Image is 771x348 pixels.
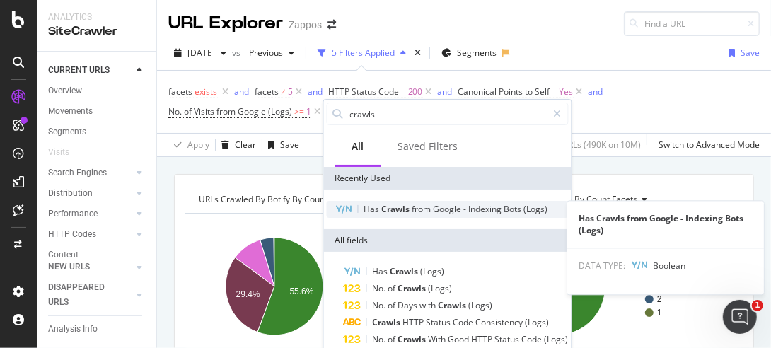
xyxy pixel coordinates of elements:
[168,134,209,156] button: Apply
[308,85,323,98] button: and
[388,299,398,311] span: of
[579,260,625,272] span: DATA TYPE:
[48,145,69,160] div: Visits
[567,212,764,236] div: Has Crawls from Google - Indexing Bots (Logs)
[308,86,323,98] div: and
[427,316,453,328] span: Status
[545,333,569,345] span: (Logs)
[388,333,398,345] span: of
[187,139,209,151] div: Apply
[168,11,283,35] div: URL Explorer
[280,139,299,151] div: Save
[327,20,336,30] div: arrow-right-arrow-left
[48,83,82,98] div: Overview
[306,102,311,122] span: 1
[420,299,439,311] span: with
[199,193,355,205] span: URLs Crawled By Botify By Count Facets
[48,248,146,262] a: Content
[262,134,299,156] button: Save
[373,299,388,311] span: No.
[234,86,249,98] div: and
[216,134,256,156] button: Clear
[526,316,550,328] span: (Logs)
[48,83,146,98] a: Overview
[412,46,424,60] div: times
[403,316,427,328] span: HTTP
[398,333,429,345] span: Crawls
[243,42,300,64] button: Previous
[235,139,256,151] div: Clear
[589,86,603,98] div: and
[624,11,760,36] input: Find a URL
[448,333,472,345] span: Good
[436,42,502,64] button: Segments
[48,207,98,221] div: Performance
[48,104,93,119] div: Movements
[723,42,760,64] button: Save
[187,47,215,59] span: 2025 Jul. 7th
[589,85,603,98] button: and
[332,47,395,59] div: 5 Filters Applied
[540,139,641,151] div: 4.9 % URLs ( 490K on 10M )
[572,286,596,296] text: 55.6%
[48,186,93,201] div: Distribution
[504,203,524,215] span: Bots
[478,188,730,211] h4: URLs Crawled By Botify By Count Facets
[469,299,493,311] span: (Logs)
[398,282,429,294] span: Crawls
[48,207,132,221] a: Performance
[288,82,293,102] span: 5
[398,139,458,153] div: Saved Filters
[48,63,132,78] a: CURRENT URLS
[438,86,453,98] div: and
[324,229,572,252] div: All fields
[243,47,283,59] span: Previous
[723,300,757,334] iframe: Intercom live chat
[195,86,217,98] span: exists
[412,203,434,215] span: from
[48,322,146,337] a: Analysis Info
[659,139,760,151] div: Switch to Advanced Mode
[236,289,260,299] text: 29.4%
[48,11,145,23] div: Analytics
[48,124,146,139] a: Segments
[281,86,286,98] span: ≠
[741,47,760,59] div: Save
[439,299,469,311] span: Crawls
[453,316,476,328] span: Code
[552,86,557,98] span: =
[48,280,120,310] div: DISAPPEARED URLS
[48,186,132,201] a: Distribution
[524,203,548,215] span: (Logs)
[48,227,96,242] div: HTTP Codes
[373,265,390,277] span: Has
[196,188,448,211] h4: URLs Crawled By Botify By Count Facets
[294,105,304,117] span: >=
[522,333,545,345] span: Code
[185,225,456,348] svg: A chart.
[48,23,145,40] div: SiteCrawler
[373,282,388,294] span: No.
[476,316,526,328] span: Consistency
[429,333,448,345] span: With
[653,260,685,272] span: Boolean
[328,86,399,98] span: HTTP Status Code
[382,203,412,215] span: Crawls
[653,134,760,156] button: Switch to Advanced Mode
[364,203,382,215] span: Has
[388,282,398,294] span: of
[464,203,469,215] span: -
[401,86,406,98] span: =
[457,47,497,59] span: Segments
[48,280,132,310] a: DISAPPEARED URLS
[657,308,662,318] text: 1
[168,42,232,64] button: [DATE]
[352,139,364,153] div: All
[657,294,662,304] text: 2
[373,333,388,345] span: No.
[390,265,421,277] span: Crawls
[312,42,412,64] button: 5 Filters Applied
[472,333,495,345] span: HTTP
[458,86,550,98] span: Canonical Points to Self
